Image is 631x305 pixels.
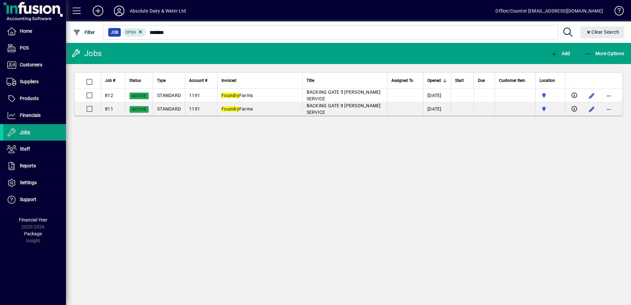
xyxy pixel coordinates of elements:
span: Opened [427,77,441,84]
span: 1191 [189,106,200,112]
a: Financials [3,107,66,124]
span: Customer Item [499,77,525,84]
button: Clear [581,26,625,38]
span: Open [125,30,136,35]
span: Matata Road [540,92,561,99]
span: Add [550,51,570,56]
span: Financials [20,113,41,118]
a: Staff [3,141,66,157]
div: Location [540,77,561,84]
span: Invoiced [221,77,236,84]
button: Filter [71,26,97,38]
span: Filter [73,30,95,35]
div: Office/Counter [EMAIL_ADDRESS][DOMAIN_NAME] [495,6,603,16]
span: Staff [20,146,30,152]
button: Add [87,5,109,17]
td: [DATE] [423,89,451,102]
span: Reports [20,163,36,168]
div: Absolute Dairy & Water Ltd [130,6,186,16]
span: Support [20,197,36,202]
em: Foundry [221,106,239,112]
button: Add [548,48,572,59]
a: Knowledge Base [610,1,623,23]
a: Customers [3,57,66,73]
span: Active [132,94,146,98]
span: POS [20,45,29,51]
div: Invoiced [221,77,298,84]
div: Account # [189,77,213,84]
span: Job [111,29,118,36]
span: BACKING GATE 5 [PERSON_NAME] SERVICE [307,89,381,101]
span: Jobs [20,129,30,135]
span: Title [307,77,314,84]
span: 812 [105,93,113,98]
div: Due [478,77,491,84]
span: Type [157,77,166,84]
span: Farms [221,93,253,98]
td: [DATE] [423,102,451,116]
a: Reports [3,158,66,174]
div: Assigned To [391,77,419,84]
span: Products [20,96,39,101]
a: Home [3,23,66,40]
span: Farms [221,106,253,112]
span: Location [540,77,555,84]
div: Customer Item [499,77,531,84]
span: Settings [20,180,37,185]
a: Support [3,191,66,208]
div: Jobs [71,48,102,59]
span: Financial Year [19,217,48,222]
button: Profile [109,5,130,17]
button: More Options [582,48,626,59]
span: 1191 [189,93,200,98]
div: Start [455,77,470,84]
button: More options [604,90,614,101]
span: Suppliers [20,79,39,84]
span: Clear Search [586,29,619,35]
a: Products [3,90,66,107]
span: BACKING GATE 8 [PERSON_NAME] SERVICE [307,103,381,115]
div: Job # [105,77,121,84]
span: Home [20,28,32,34]
div: Opened [427,77,447,84]
mat-chip: Open Status: Open [123,28,146,37]
span: Active [132,107,146,112]
em: Foundry [221,93,239,98]
button: Edit [586,90,597,101]
span: Due [478,77,485,84]
span: Customers [20,62,42,67]
a: Settings [3,175,66,191]
span: More Options [584,51,624,56]
span: STANDARD [157,93,181,98]
span: Package [24,231,42,236]
a: Suppliers [3,74,66,90]
span: Start [455,77,464,84]
span: 811 [105,106,113,112]
span: Account # [189,77,207,84]
span: STANDARD [157,106,181,112]
span: Assigned To [391,77,413,84]
span: Status [129,77,141,84]
button: Edit [586,104,597,115]
span: Matata Road [540,105,561,113]
button: More options [604,104,614,115]
span: Job # [105,77,115,84]
a: POS [3,40,66,56]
